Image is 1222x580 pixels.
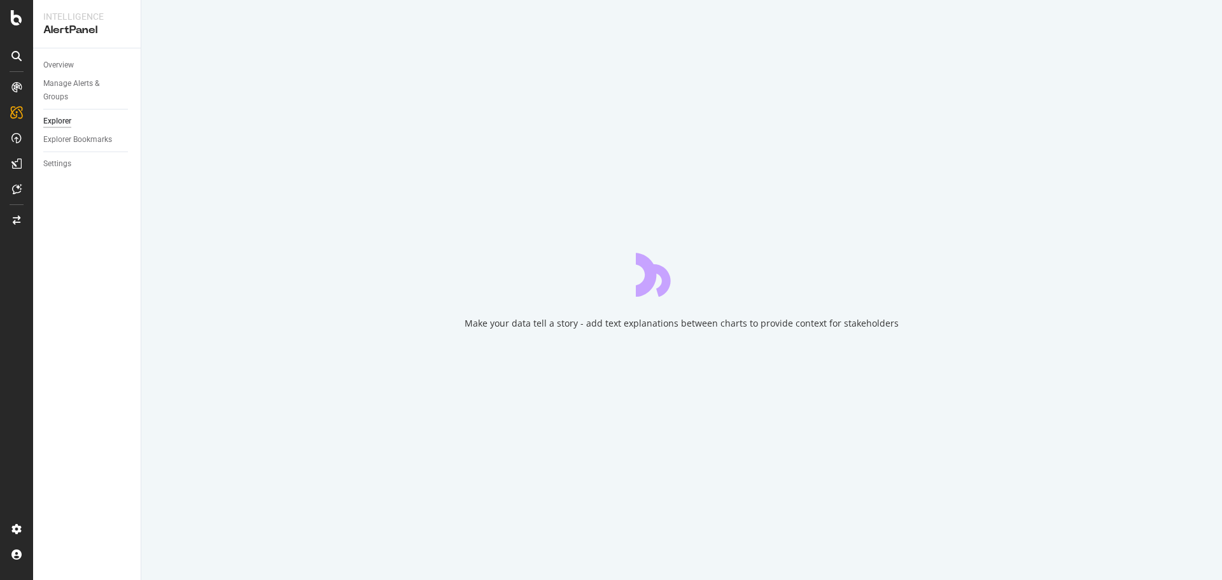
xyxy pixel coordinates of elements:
[43,59,132,72] a: Overview
[43,10,130,23] div: Intelligence
[43,23,130,38] div: AlertPanel
[43,115,71,128] div: Explorer
[43,77,132,104] a: Manage Alerts & Groups
[43,133,132,146] a: Explorer Bookmarks
[43,157,71,171] div: Settings
[43,77,120,104] div: Manage Alerts & Groups
[43,115,132,128] a: Explorer
[465,317,899,330] div: Make your data tell a story - add text explanations between charts to provide context for stakeho...
[43,133,112,146] div: Explorer Bookmarks
[43,59,74,72] div: Overview
[636,251,727,297] div: animation
[43,157,132,171] a: Settings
